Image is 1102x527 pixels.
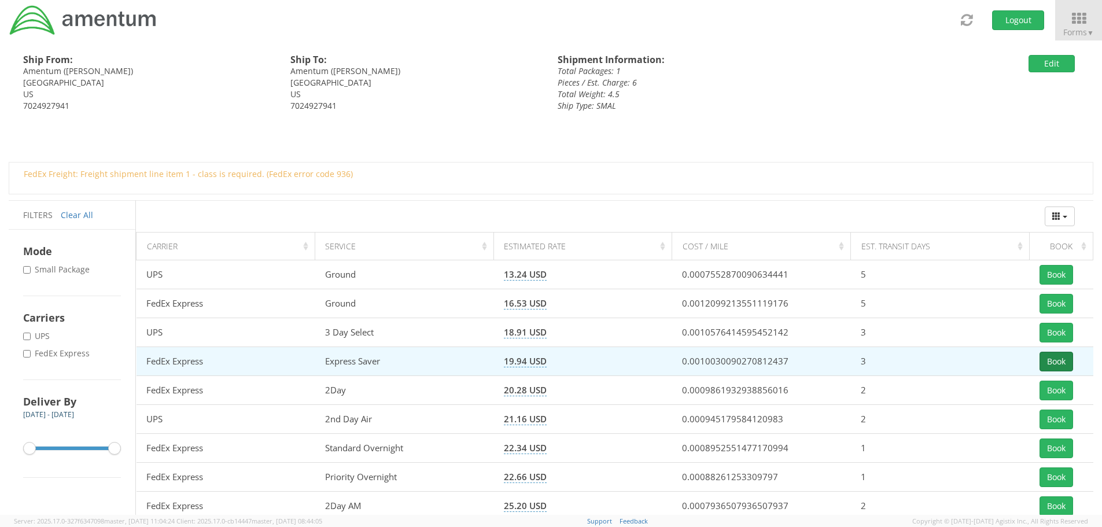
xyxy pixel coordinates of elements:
label: UPS [23,330,52,342]
span: [DATE] - [DATE] [23,410,74,419]
div: US [23,89,273,100]
button: Book [1040,294,1073,314]
h4: Ship To: [290,55,540,65]
button: Book [1040,496,1073,516]
td: 0.000945179584120983 [672,405,851,434]
td: 2Day AM [315,492,493,521]
div: Estimated Rate [504,241,668,252]
button: Book [1040,265,1073,285]
td: 1 [851,434,1030,463]
td: 0.0012099213551119176 [672,289,851,318]
button: Logout [992,10,1044,30]
button: Edit [1029,55,1075,72]
div: Ship Type: SMAL [558,100,897,112]
div: 7024927941 [23,100,273,112]
td: 0.0009861932938856016 [672,376,851,405]
button: Book [1040,323,1073,342]
input: UPS [23,333,31,340]
a: Clear All [61,209,93,220]
td: 0.00088261253309797 [672,463,851,492]
span: master, [DATE] 08:44:05 [252,517,322,525]
td: FedEx Express [137,289,315,318]
div: Service [325,241,489,252]
div: Pieces / Est. Charge: 6 [558,77,897,89]
td: FedEx Express [137,492,315,521]
button: Book [1040,438,1073,458]
span: 18.91 USD [504,326,547,338]
td: 0.0007936507936507937 [672,492,851,521]
input: Small Package [23,266,31,274]
td: FedEx Express [137,463,315,492]
div: Est. Transit Days [861,241,1026,252]
td: Ground [315,260,493,289]
td: UPS [137,405,315,434]
td: FedEx Express [137,376,315,405]
div: Amentum ([PERSON_NAME]) [23,65,273,77]
span: ▼ [1087,28,1094,38]
button: Book [1040,410,1073,429]
td: 3 [851,318,1030,347]
div: Total Packages: 1 [558,65,897,77]
label: Small Package [23,264,92,275]
span: 22.66 USD [504,471,547,483]
td: 1 [851,463,1030,492]
td: UPS [137,318,315,347]
a: Support [587,517,612,525]
div: Cost / Mile [683,241,847,252]
div: 7024927941 [290,100,540,112]
td: FedEx Express [137,347,315,376]
div: [GEOGRAPHIC_DATA] [290,77,540,89]
div: Carrier [147,241,311,252]
span: Forms [1063,27,1094,38]
button: Book [1040,467,1073,487]
div: Book [1040,241,1090,252]
input: FedEx Express [23,350,31,358]
span: master, [DATE] 11:04:24 [104,517,175,525]
a: Feedback [620,517,648,525]
td: 2Day [315,376,493,405]
td: 5 [851,260,1030,289]
span: 22.34 USD [504,442,547,454]
td: UPS [137,260,315,289]
td: Express Saver [315,347,493,376]
span: Server: 2025.17.0-327f6347098 [14,517,175,525]
td: 5 [851,289,1030,318]
td: 0.0010576414595452142 [672,318,851,347]
span: Client: 2025.17.0-cb14447 [176,517,322,525]
span: 21.16 USD [504,413,547,425]
span: Copyright © [DATE]-[DATE] Agistix Inc., All Rights Reserved [912,517,1088,526]
span: 13.24 USD [504,268,547,281]
td: 2 [851,376,1030,405]
span: 20.28 USD [504,384,547,396]
button: Columns [1045,207,1075,226]
h4: Deliver By [23,395,121,408]
button: Book [1040,381,1073,400]
button: Book [1040,352,1073,371]
td: 2 [851,492,1030,521]
span: 16.53 USD [504,297,547,309]
div: FedEx Freight: Freight shipment line item 1 - class is required. (FedEx error code 936) [15,168,1083,180]
h4: Carriers [23,311,121,325]
h4: Ship From: [23,55,273,65]
span: 19.94 USD [504,355,547,367]
td: 3 [851,347,1030,376]
td: FedEx Express [137,434,315,463]
td: Ground [315,289,493,318]
div: Amentum ([PERSON_NAME]) [290,65,540,77]
td: 0.0008952551477170994 [672,434,851,463]
h4: Shipment Information: [558,55,897,65]
span: 25.20 USD [504,500,547,512]
h4: Mode [23,244,121,258]
label: FedEx Express [23,348,92,359]
span: Filters [23,209,53,220]
td: 3 Day Select [315,318,493,347]
td: 2nd Day Air [315,405,493,434]
td: Standard Overnight [315,434,493,463]
div: US [290,89,540,100]
div: Total Weight: 4.5 [558,89,897,100]
td: 0.0010030090270812437 [672,347,851,376]
div: [GEOGRAPHIC_DATA] [23,77,273,89]
img: dyn-intl-logo-049831509241104b2a82.png [9,4,158,36]
td: Priority Overnight [315,463,493,492]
